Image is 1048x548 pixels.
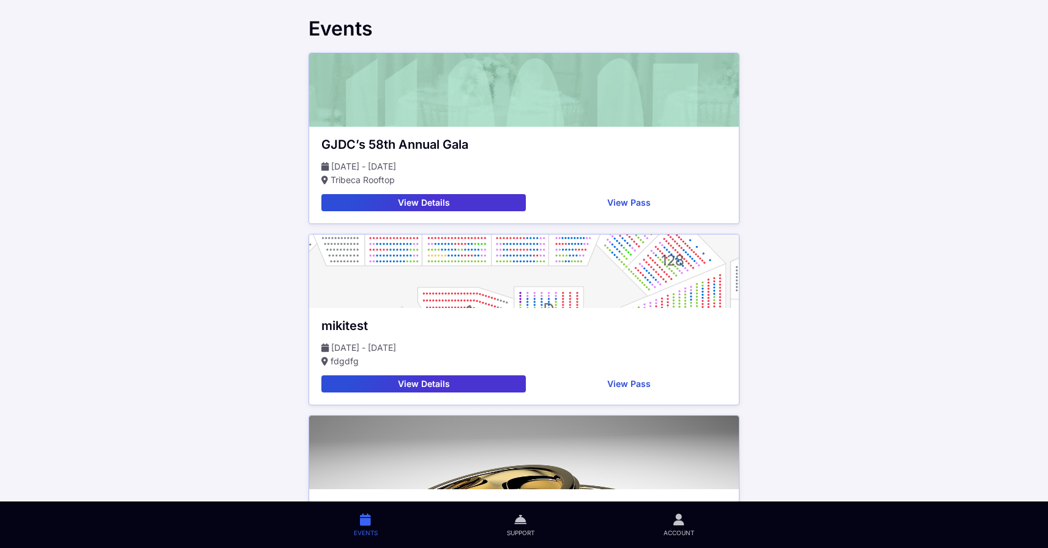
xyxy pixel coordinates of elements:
[321,375,526,392] button: View Details
[321,355,727,368] p: fdgdfg
[309,17,739,40] div: Events
[507,528,534,537] span: Support
[321,341,727,355] p: [DATE] - [DATE]
[321,318,727,334] div: mikitest
[321,499,727,515] div: Wedding Ceremony
[664,528,694,537] span: Account
[442,501,599,548] a: Support
[321,160,727,173] p: [DATE] - [DATE]
[321,173,727,187] p: Tribeca Rooftop
[321,137,727,152] div: GJDC’s 58th Annual Gala
[531,194,727,211] button: View Pass
[289,501,442,548] a: Events
[321,194,526,211] button: View Details
[531,375,727,392] button: View Pass
[354,528,378,537] span: Events
[599,501,759,548] a: Account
